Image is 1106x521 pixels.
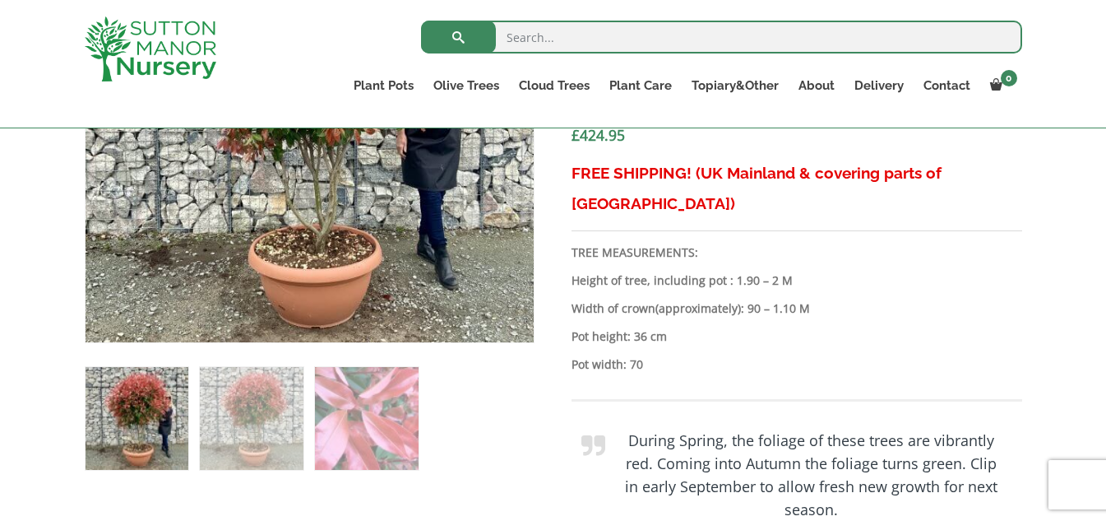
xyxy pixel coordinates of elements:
img: Photinia Red Robin Floating Cloud Tree 1.90 - 2 M (LARGE) - Image 2 [200,367,303,470]
b: (approximately) [655,300,741,316]
img: Photinia Red Robin Floating Cloud Tree 1.90 - 2 M (LARGE) - Image 3 [315,367,418,470]
strong: Pot width: 70 [572,356,643,372]
b: Height of tree, including pot : 1.90 – 2 M [572,272,793,288]
strong: TREE MEASUREMENTS: [572,244,698,260]
strong: Width of crown : 90 – 1.10 M [572,300,810,316]
a: Contact [914,74,980,97]
a: Topiary&Other [682,74,789,97]
a: Plant Care [599,74,682,97]
img: logo [85,16,216,81]
a: Delivery [845,74,914,97]
a: Cloud Trees [509,74,599,97]
bdi: 424.95 [572,125,625,145]
span: £ [572,125,580,145]
strong: Pot height: 36 cm [572,328,667,344]
h3: FREE SHIPPING! (UK Mainland & covering parts of [GEOGRAPHIC_DATA]) [572,158,1021,219]
b: During Spring, the foliage of these trees are vibrantly red. Coming into Autumn the foliage turns... [625,430,997,519]
img: Photinia Red Robin Floating Cloud Tree 1.90 - 2 M (LARGE) [86,367,188,470]
span: 0 [1001,70,1017,86]
a: About [789,74,845,97]
a: 0 [980,74,1022,97]
a: Olive Trees [423,74,509,97]
a: Plant Pots [344,74,423,97]
input: Search... [421,21,1022,53]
